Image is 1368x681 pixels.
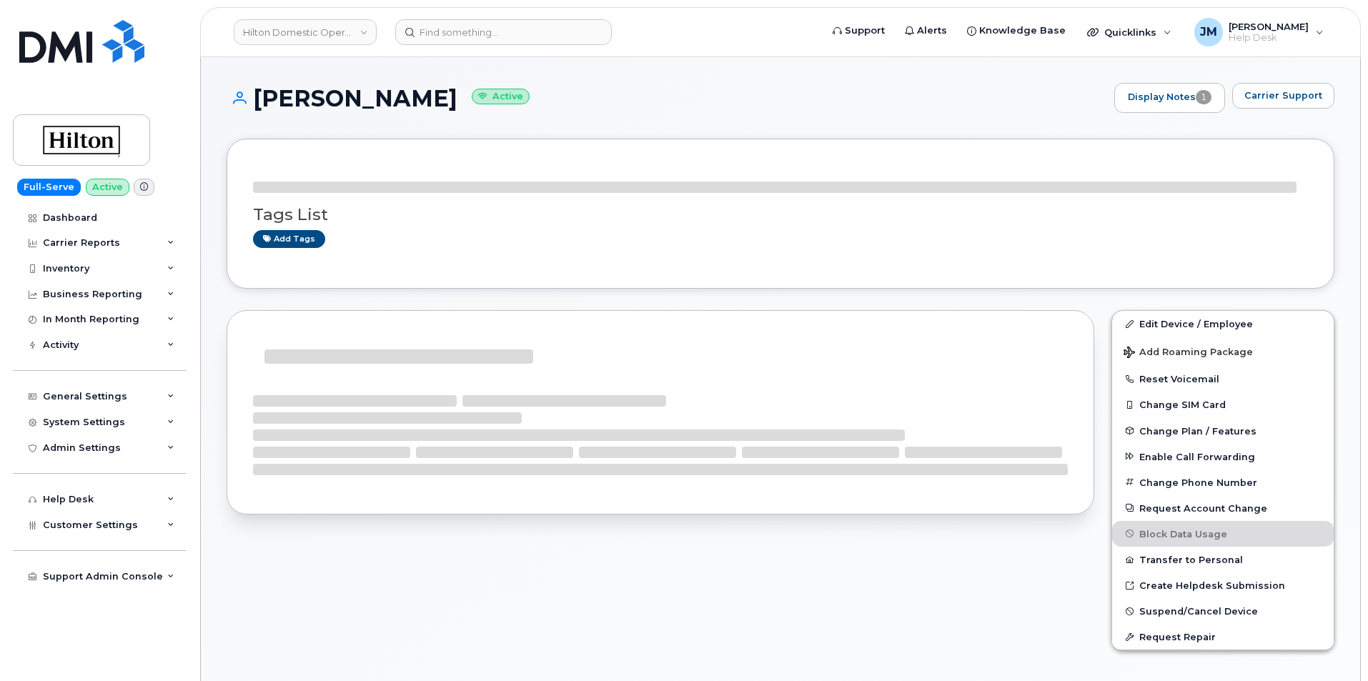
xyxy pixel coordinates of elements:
span: Enable Call Forwarding [1139,451,1255,462]
span: Change Plan / Features [1139,425,1257,436]
h3: Tags List [253,206,1308,224]
button: Carrier Support [1232,83,1334,109]
h1: [PERSON_NAME] [227,86,1107,111]
button: Change SIM Card [1112,392,1334,417]
button: Change Phone Number [1112,469,1334,495]
button: Change Plan / Features [1112,418,1334,444]
small: Active [472,89,530,105]
span: Suspend/Cancel Device [1139,606,1258,617]
span: 1 [1196,90,1211,104]
button: Suspend/Cancel Device [1112,598,1334,624]
button: Add Roaming Package [1112,337,1334,366]
button: Reset Voicemail [1112,366,1334,392]
a: Display Notes1 [1114,83,1225,113]
a: Edit Device / Employee [1112,311,1334,337]
span: Carrier Support [1244,89,1322,102]
a: Create Helpdesk Submission [1112,572,1334,598]
button: Enable Call Forwarding [1112,444,1334,469]
button: Request Account Change [1112,495,1334,521]
button: Block Data Usage [1112,521,1334,547]
span: Add Roaming Package [1124,347,1253,360]
button: Transfer to Personal [1112,547,1334,572]
button: Request Repair [1112,624,1334,650]
a: Add tags [253,230,325,248]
